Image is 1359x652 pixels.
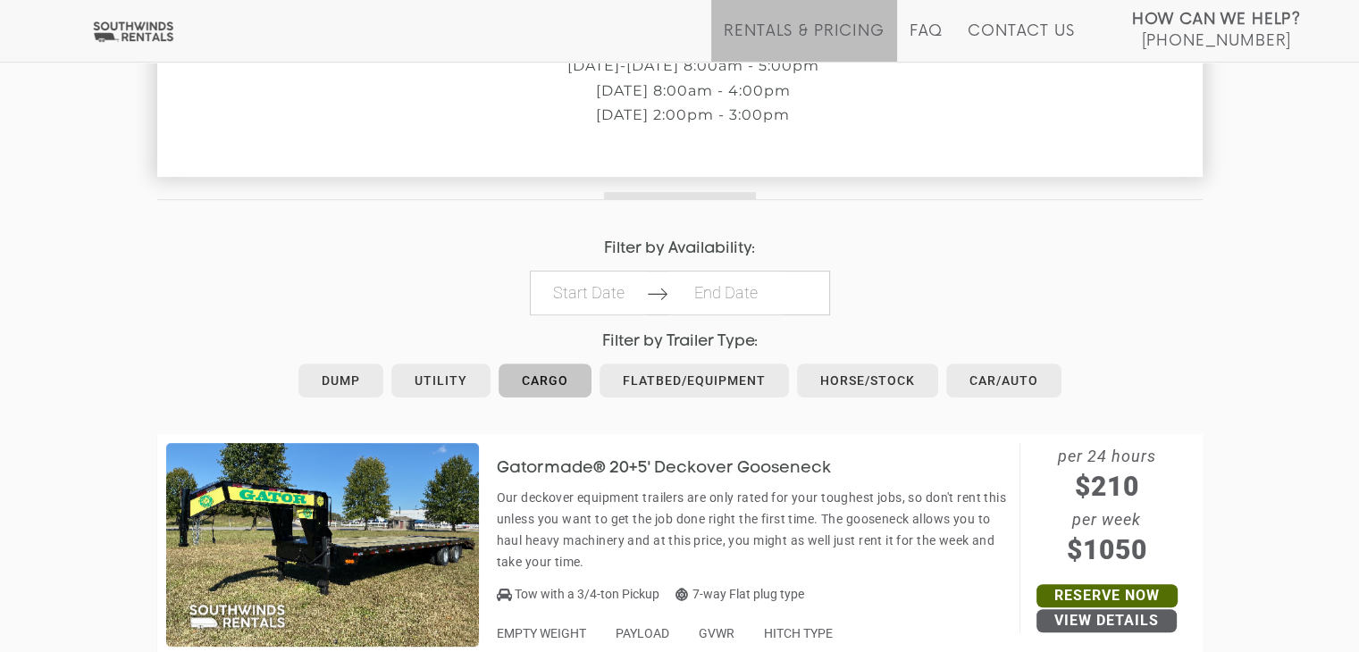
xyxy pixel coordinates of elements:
[497,460,858,478] h3: Gatormade® 20+5' Deckover Gooseneck
[910,22,944,62] a: FAQ
[1036,584,1178,607] a: Reserve Now
[157,240,1203,257] h4: Filter by Availability:
[946,364,1061,397] a: Car/Auto
[1020,443,1194,570] span: per 24 hours per week
[497,460,858,474] a: Gatormade® 20+5' Deckover Gooseneck
[499,364,591,397] a: Cargo
[391,364,491,397] a: Utility
[600,364,789,397] a: Flatbed/Equipment
[1141,32,1291,50] span: [PHONE_NUMBER]
[166,443,479,647] img: SW012 - Gatormade 20+5' Deckover Gooseneck
[1132,9,1301,48] a: How Can We Help? [PHONE_NUMBER]
[699,626,734,640] span: GVWR
[157,333,1203,350] h4: Filter by Trailer Type:
[497,626,586,640] span: EMPTY WEIGHT
[497,487,1011,573] p: Our deckover equipment trailers are only rated for your toughest jobs, so don't rent this unless ...
[1036,609,1177,632] a: View Details
[764,626,833,640] span: HITCH TYPE
[157,83,1229,99] p: [DATE] 8:00am - 4:00pm
[298,364,383,397] a: Dump
[1020,530,1194,570] span: $1050
[515,587,659,601] span: Tow with a 3/4-ton Pickup
[89,21,177,43] img: Southwinds Rentals Logo
[675,587,804,601] span: 7-way Flat plug type
[1020,466,1194,506] span: $210
[157,107,1229,123] p: [DATE] 2:00pm - 3:00pm
[724,22,884,62] a: Rentals & Pricing
[1132,11,1301,29] strong: How Can We Help?
[157,58,1229,74] p: [DATE]-[DATE] 8:00am - 5:00pm
[968,22,1074,62] a: Contact Us
[797,364,938,397] a: Horse/Stock
[616,626,669,640] span: PAYLOAD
